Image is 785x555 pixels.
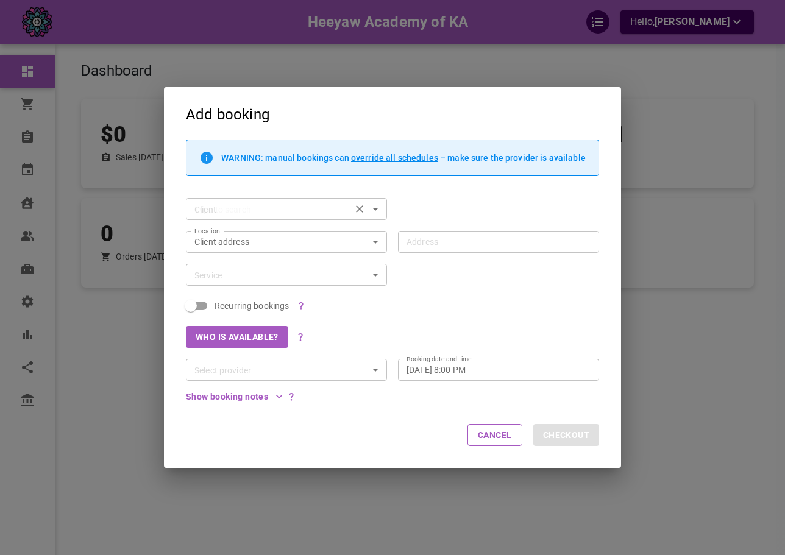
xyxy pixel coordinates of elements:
input: Choose date, selected date is Sep 3, 2025 [407,364,586,376]
div: Client address [194,236,378,248]
button: Open [367,361,384,378]
label: Booking date and time [407,355,471,364]
button: Who is available? [186,326,288,348]
button: Cancel [467,424,522,446]
span: Recurring bookings [215,300,289,312]
label: Location [194,227,220,236]
button: Show booking notes [186,392,283,401]
span: override all schedules [351,153,438,163]
h2: Add booking [164,87,621,140]
button: Open [367,200,384,217]
svg: Recurring bookings are NOT packages [296,301,306,311]
input: Type to search [190,202,347,217]
button: Open [367,266,384,283]
svg: These notes are public and visible to admins, managers, providers and clients [286,392,296,401]
svg: Use the Smart Clusters functionality to find the most suitable provider for the selected service ... [296,332,305,342]
input: Address [401,234,583,249]
p: WARNING: manual bookings can – make sure the provider is available [221,153,586,163]
button: Clear [351,200,368,217]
